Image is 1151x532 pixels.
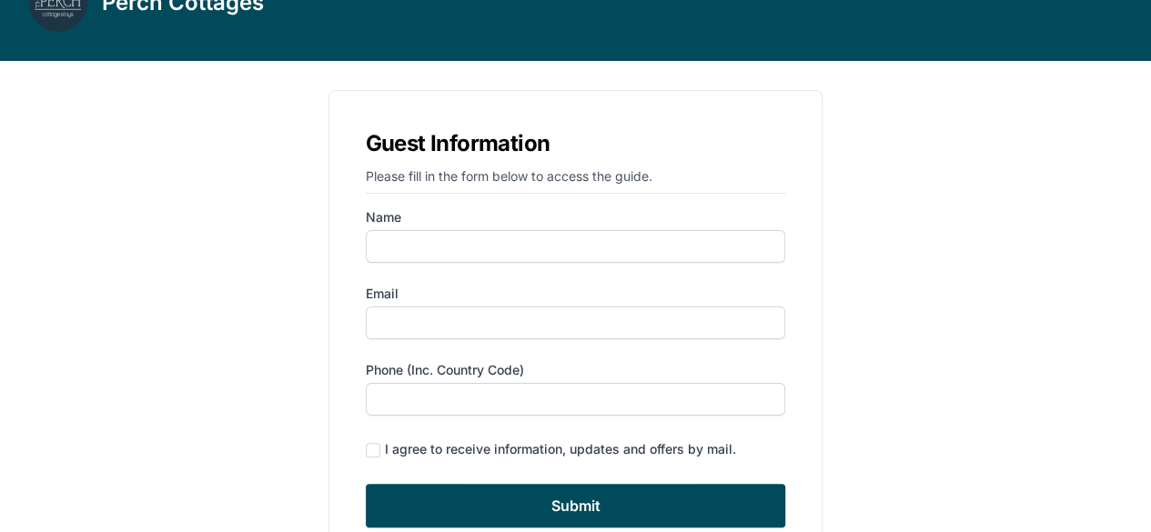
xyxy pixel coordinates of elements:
[366,208,786,226] label: Name
[366,285,786,303] label: Email
[366,484,786,527] input: Submit
[366,127,786,160] h1: Guest Information
[385,440,736,458] div: I agree to receive information, updates and offers by mail.
[366,167,786,194] p: Please fill in the form below to access the guide.
[366,361,786,379] label: Phone (inc. country code)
